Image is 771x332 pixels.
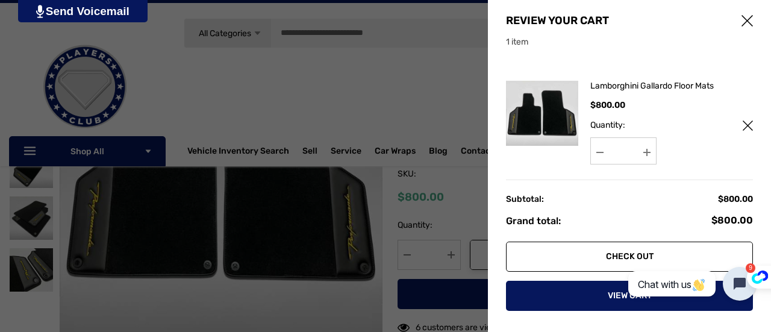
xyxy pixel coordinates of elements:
div: Subtotal: [506,192,578,207]
svg: Close [741,15,753,27]
span: $800.00 [590,100,625,110]
div: $800.00 [578,192,753,207]
span: Lamborghini Gallardo Floor Mats [590,81,714,91]
img: PjwhLS0gR2VuZXJhdG9yOiBHcmF2aXQuaW8gLS0+PHN2ZyB4bWxucz0iaHR0cDovL3d3dy53My5vcmcvMjAwMC9zdmciIHhtb... [36,5,44,18]
span: Review Your Cart [506,13,753,28]
span: 1 item [506,37,528,47]
img: Lamborghini Gallardo Floor Mats [506,81,578,146]
div: Grand total: [506,214,578,228]
button: Remove Lamborghini Gallardo Floor Mats from cart [743,110,753,141]
span: $800.00 [711,215,753,226]
a: View Cart [506,281,753,311]
a: Check out [506,242,753,272]
label: Quantity: [590,117,707,133]
a: Lamborghini Gallardo Floor Mats [590,80,753,92]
